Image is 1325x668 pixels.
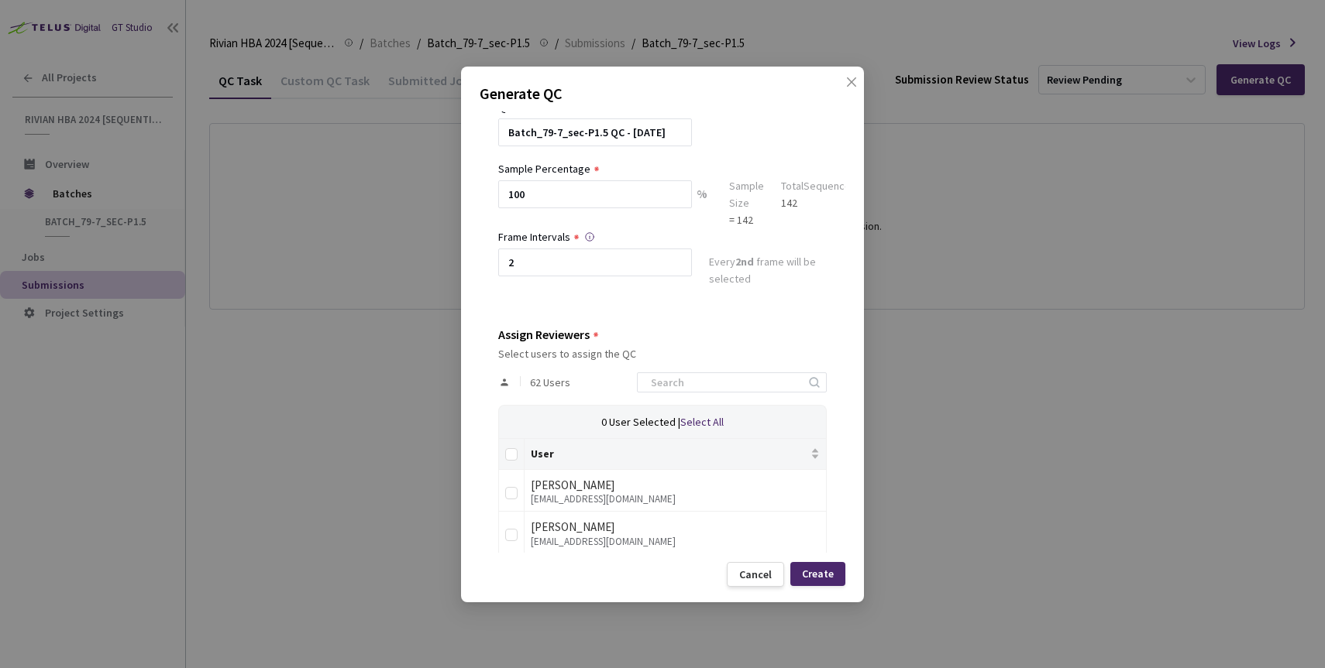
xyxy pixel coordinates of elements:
div: Every frame will be selected [709,253,827,290]
div: [PERSON_NAME] [531,476,820,495]
strong: 2nd [735,255,754,269]
span: 0 User Selected | [601,415,680,429]
div: Create [802,567,834,580]
input: Enter frame interval [498,248,692,276]
div: [PERSON_NAME] [531,518,820,536]
div: 142 [781,194,856,211]
input: Search [642,373,807,392]
div: [EMAIL_ADDRESS][DOMAIN_NAME] [531,494,820,505]
input: e.g. 10 [498,180,692,208]
span: Select All [680,415,724,429]
div: = 142 [729,211,764,228]
div: Frame Intervals [498,228,570,245]
div: Select users to assign the QC [498,348,827,360]
div: % [692,180,712,228]
span: User [531,447,807,460]
span: 62 Users [530,376,570,389]
th: User [525,439,827,470]
p: Generate QC [480,82,845,105]
button: Close [830,76,855,101]
div: Assign Reviewers [498,327,590,341]
div: Sample Percentage [498,160,590,177]
span: close [845,76,858,119]
div: Total Sequences [781,177,856,194]
div: Cancel [739,568,772,581]
div: Sample Size [729,177,764,211]
div: [EMAIL_ADDRESS][DOMAIN_NAME] [531,536,820,547]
